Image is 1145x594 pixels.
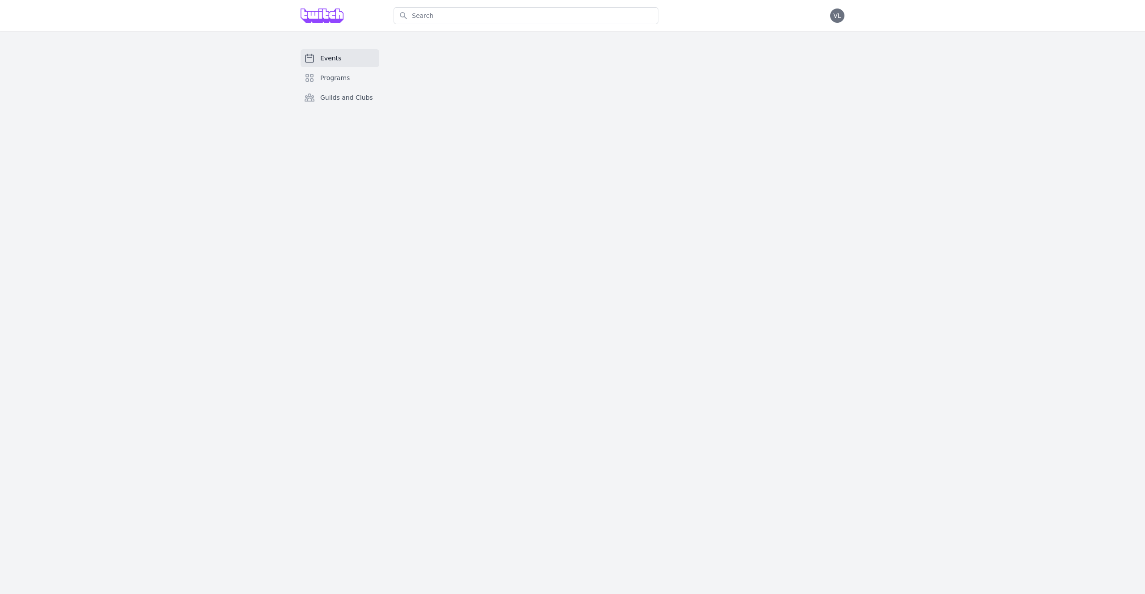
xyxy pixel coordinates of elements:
[320,54,341,63] span: Events
[394,7,658,24] input: Search
[301,49,379,121] nav: Sidebar
[320,73,350,82] span: Programs
[320,93,373,102] span: Guilds and Clubs
[301,8,343,23] img: Grove
[830,8,844,23] button: VL
[301,89,379,106] a: Guilds and Clubs
[301,49,379,67] a: Events
[301,69,379,87] a: Programs
[833,13,841,19] span: VL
